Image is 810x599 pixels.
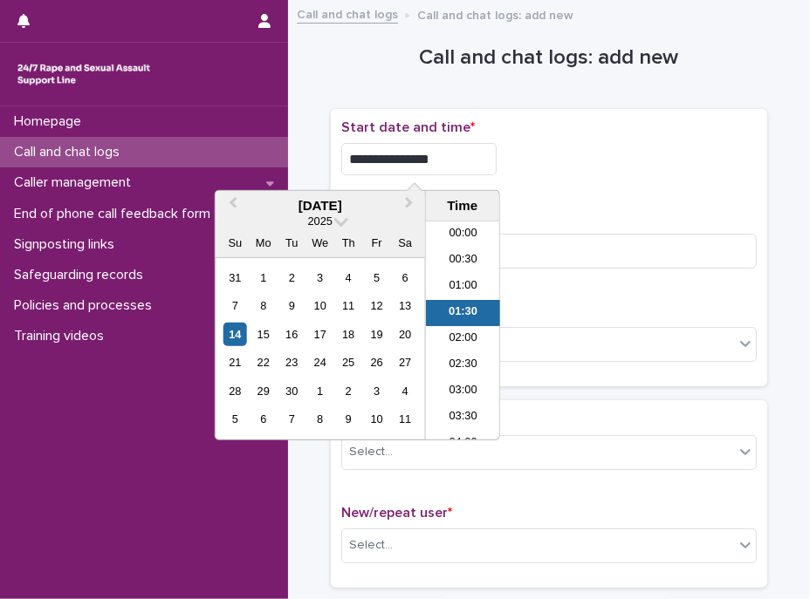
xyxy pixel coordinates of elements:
div: Choose Thursday, October 9th, 2025 [337,407,360,431]
div: Choose Sunday, September 14th, 2025 [223,323,247,346]
div: Choose Tuesday, September 16th, 2025 [280,323,304,346]
div: Choose Monday, September 29th, 2025 [251,379,275,403]
div: Choose Sunday, September 7th, 2025 [223,294,247,317]
div: Choose Thursday, October 2nd, 2025 [337,379,360,403]
p: Training videos [7,328,118,344]
div: Choose Saturday, October 11th, 2025 [394,407,417,431]
div: Choose Tuesday, October 7th, 2025 [280,407,304,431]
p: Call and chat logs: add new [417,4,573,24]
div: Choose Sunday, September 28th, 2025 [223,379,247,403]
div: Choose Tuesday, September 9th, 2025 [280,294,304,317]
a: Call and chat logs [297,3,398,24]
li: 04:00 [426,431,500,457]
p: Policies and processes [7,297,166,314]
div: Choose Monday, September 22nd, 2025 [251,351,275,374]
div: Choose Thursday, September 4th, 2025 [337,266,360,289]
li: 03:30 [426,405,500,431]
button: Previous Month [217,193,245,221]
div: Choose Sunday, October 5th, 2025 [223,407,247,431]
div: Choose Friday, October 10th, 2025 [365,407,388,431]
div: [DATE] [216,198,425,214]
div: Choose Saturday, September 13th, 2025 [394,294,417,317]
span: New/repeat user [341,506,452,520]
div: Choose Wednesday, October 8th, 2025 [308,407,332,431]
div: Select... [349,443,393,461]
div: Choose Monday, September 8th, 2025 [251,294,275,317]
p: End of phone call feedback form [7,206,224,222]
p: Caller management [7,174,145,191]
li: 01:30 [426,300,500,326]
div: Su [223,231,247,255]
p: Homepage [7,113,95,130]
div: Choose Friday, September 5th, 2025 [365,266,388,289]
li: 01:00 [426,274,500,300]
li: 02:30 [426,352,500,378]
div: Choose Saturday, September 27th, 2025 [394,351,417,374]
div: Th [337,231,360,255]
p: Call and chat logs [7,144,134,160]
div: Choose Friday, September 26th, 2025 [365,351,388,374]
div: Choose Wednesday, September 17th, 2025 [308,323,332,346]
p: Signposting links [7,236,128,253]
div: We [308,231,332,255]
div: Choose Saturday, October 4th, 2025 [394,379,417,403]
li: 02:00 [426,326,500,352]
p: Safeguarding records [7,267,157,283]
div: Choose Wednesday, September 10th, 2025 [308,294,332,317]
div: Sa [394,231,417,255]
div: Choose Tuesday, September 2nd, 2025 [280,266,304,289]
div: Choose Friday, September 19th, 2025 [365,323,388,346]
div: Choose Thursday, September 25th, 2025 [337,351,360,374]
div: Choose Thursday, September 18th, 2025 [337,323,360,346]
div: Choose Sunday, August 31st, 2025 [223,266,247,289]
div: Choose Monday, September 1st, 2025 [251,266,275,289]
span: 2025 [308,214,333,228]
div: Choose Tuesday, September 23rd, 2025 [280,351,304,374]
span: Start date and time [341,120,475,134]
li: 03:00 [426,378,500,405]
div: Choose Tuesday, September 30th, 2025 [280,379,304,403]
button: Next Month [397,193,425,221]
div: Choose Wednesday, September 3rd, 2025 [308,266,332,289]
div: Choose Wednesday, September 24th, 2025 [308,351,332,374]
div: Time [430,198,495,214]
div: Choose Thursday, September 11th, 2025 [337,294,360,317]
li: 00:00 [426,221,500,248]
div: Fr [365,231,388,255]
div: Choose Friday, October 3rd, 2025 [365,379,388,403]
div: Choose Friday, September 12th, 2025 [365,294,388,317]
li: 00:30 [426,248,500,274]
div: Choose Monday, October 6th, 2025 [251,407,275,431]
h1: Call and chat logs: add new [331,45,767,71]
div: Tu [280,231,304,255]
div: Choose Saturday, September 6th, 2025 [394,266,417,289]
img: rhQMoQhaT3yELyF149Cw [14,57,154,92]
div: Choose Saturday, September 20th, 2025 [394,323,417,346]
div: Select... [349,536,393,555]
div: Choose Monday, September 15th, 2025 [251,323,275,346]
div: Choose Sunday, September 21st, 2025 [223,351,247,374]
div: month 2025-09 [221,263,419,433]
div: Choose Wednesday, October 1st, 2025 [308,379,332,403]
div: Mo [251,231,275,255]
